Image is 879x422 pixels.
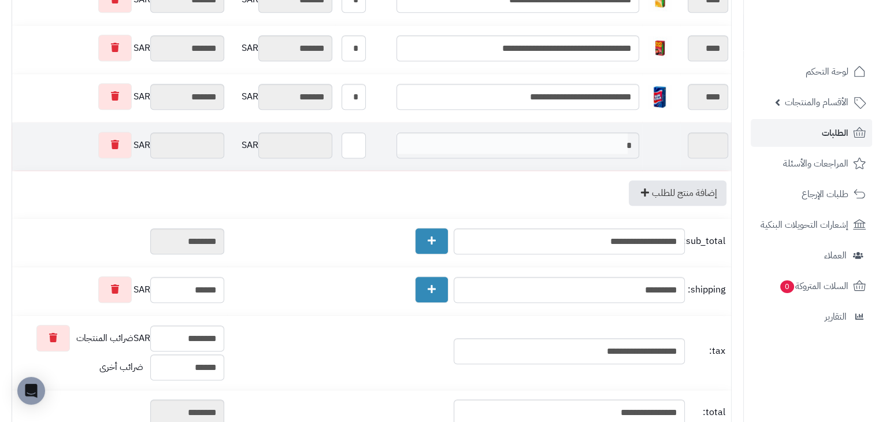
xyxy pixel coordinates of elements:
[99,360,143,374] span: ضرائب أخرى
[629,180,726,206] a: إضافة منتج للطلب
[751,211,872,239] a: إشعارات التحويلات البنكية
[800,31,868,55] img: logo-2.png
[230,84,332,110] div: SAR
[648,85,672,108] img: 1748071527-973f8991-c9bb-43d0-93a7-16f8c92e-40x40.jpg
[688,406,725,419] span: total:
[751,58,872,86] a: لوحة التحكم
[76,332,133,345] span: ضرائب المنتجات
[780,280,794,293] span: 0
[751,303,872,331] a: التقارير
[824,247,847,264] span: العملاء
[15,35,224,61] div: SAR
[761,217,848,233] span: إشعارات التحويلات البنكية
[751,150,872,177] a: المراجعات والأسئلة
[751,272,872,300] a: السلات المتروكة0
[15,325,224,351] div: SAR
[688,235,725,248] span: sub_total:
[779,278,848,294] span: السلات المتروكة
[230,132,332,158] div: SAR
[802,186,848,202] span: طلبات الإرجاع
[648,36,672,60] img: 1748071393-8de05d7b-fa8c-4486-b5bb-627122c7-40x40.jpg
[783,156,848,172] span: المراجعات والأسئلة
[15,132,224,158] div: SAR
[15,83,224,110] div: SAR
[751,242,872,269] a: العملاء
[822,125,848,141] span: الطلبات
[751,180,872,208] a: طلبات الإرجاع
[17,377,45,405] div: Open Intercom Messenger
[806,64,848,80] span: لوحة التحكم
[825,309,847,325] span: التقارير
[751,119,872,147] a: الطلبات
[688,283,725,297] span: shipping:
[230,35,332,61] div: SAR
[688,345,725,358] span: tax:
[15,276,224,303] div: SAR
[785,94,848,110] span: الأقسام والمنتجات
